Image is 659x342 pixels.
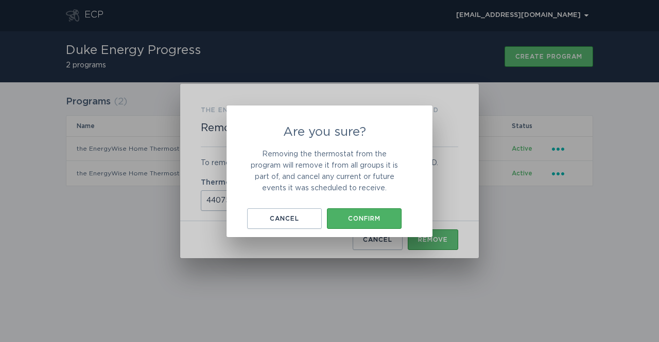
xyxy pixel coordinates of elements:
button: Cancel [247,208,322,229]
button: Confirm [327,208,402,229]
div: Cancel [252,215,317,222]
div: Are you sure? [227,105,432,237]
p: Removing the thermostat from the program will remove it from all groups it is part of, and cancel... [247,149,402,194]
div: Confirm [332,215,396,222]
h2: Are you sure? [247,126,402,138]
